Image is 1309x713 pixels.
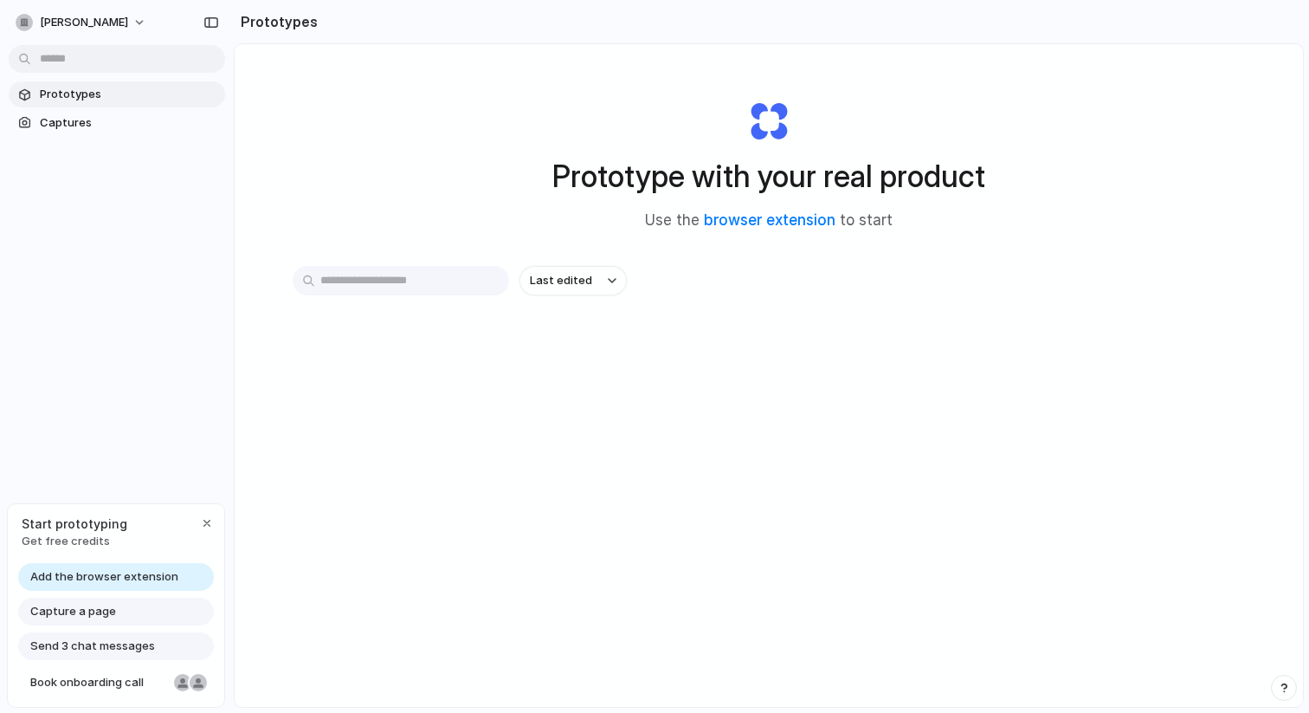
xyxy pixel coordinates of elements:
[30,674,167,691] span: Book onboarding call
[234,11,318,32] h2: Prototypes
[40,14,128,31] span: [PERSON_NAME]
[30,568,178,586] span: Add the browser extension
[18,669,214,697] a: Book onboarding call
[9,81,225,107] a: Prototypes
[530,272,592,289] span: Last edited
[22,533,127,550] span: Get free credits
[188,672,209,693] div: Christian Iacullo
[552,153,985,199] h1: Prototype with your real product
[22,515,127,533] span: Start prototyping
[40,86,218,103] span: Prototypes
[40,114,218,132] span: Captures
[9,9,155,36] button: [PERSON_NAME]
[704,211,835,229] a: browser extension
[30,638,155,655] span: Send 3 chat messages
[172,672,193,693] div: Nicole Kubica
[645,210,893,232] span: Use the to start
[9,110,225,136] a: Captures
[30,603,116,620] span: Capture a page
[519,266,627,295] button: Last edited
